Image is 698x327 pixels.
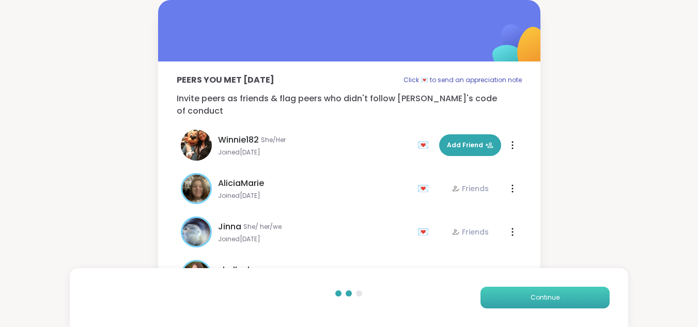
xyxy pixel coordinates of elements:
[417,224,433,240] div: 💌
[182,261,210,289] img: shelleehance
[218,177,264,190] span: AliciaMarie
[218,221,241,233] span: Jinna
[177,74,274,86] p: Peers you met [DATE]
[177,92,522,117] p: Invite peers as friends & flag peers who didn't follow [PERSON_NAME]'s code of conduct
[218,235,411,243] span: Joined [DATE]
[261,136,286,144] span: She/Her
[181,130,212,161] img: Winnie182
[218,192,411,200] span: Joined [DATE]
[447,141,493,150] span: Add Friend
[182,175,210,203] img: AliciaMarie
[452,227,489,237] div: Friends
[417,137,433,153] div: 💌
[452,183,489,194] div: Friends
[417,267,433,284] div: 💌
[531,293,560,302] span: Continue
[480,287,610,308] button: Continue
[218,148,411,157] span: Joined [DATE]
[218,264,274,276] span: shelleehance
[182,218,210,246] img: Jinna
[218,134,259,146] span: Winnie182
[439,134,501,156] button: Add Friend
[417,180,433,197] div: 💌
[404,74,522,86] p: Click 💌 to send an appreciation note
[243,223,282,231] span: She/ her/we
